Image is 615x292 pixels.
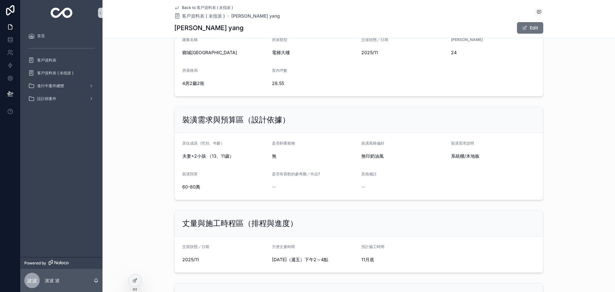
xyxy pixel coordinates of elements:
span: 設計師案件 [37,96,56,101]
span: 裝潢風格偏好 [361,141,384,146]
span: 裝潢需求說明 [451,141,474,146]
h2: 裝潢需求與預算區（設計依據） [182,115,290,125]
span: -- [361,184,365,190]
span: 28.55 [272,80,357,87]
span: 進行中案件總覽 [37,83,64,88]
span: Powered by [24,261,46,266]
span: 2025/11 [361,49,446,56]
span: 首頁 [37,33,45,38]
span: 房屋格局 [182,68,198,73]
button: Edit [517,22,543,34]
span: 無印奶油風 [361,153,446,159]
span: 是否有喜歡的參考圖／作品? [272,171,320,176]
span: 2025/11 [182,256,267,263]
span: 60-80萬 [182,184,267,190]
span: 建案名稱 [182,37,198,42]
span: 居住成員（性別、年齡） [182,141,225,146]
span: [PERSON_NAME] [451,37,483,42]
span: 4房2廳2衛 [182,80,267,87]
a: 首頁 [24,30,99,42]
span: 預計施工時間 [361,244,384,249]
span: 交屋狀態／日期 [182,244,209,249]
span: [DATE]（週五）下午2～4點 [272,256,357,263]
span: -- [272,184,276,190]
span: 裝潢預算 [182,171,198,176]
a: Powered by [20,257,102,269]
span: 無 [272,153,357,159]
div: scrollable content [20,26,102,113]
span: 客戶資料表 ( 未指派 ) [182,13,225,19]
a: [PERSON_NAME] yang [231,13,280,19]
span: 夫妻+2小孩 （13、11歲） [182,153,267,159]
span: 電梯大樓 [272,49,357,56]
a: Back to 客戶資料表 ( 未指派 ) [174,5,233,10]
img: App logo [51,8,73,18]
a: 客戶資料表 ( 未指派 ) [174,13,225,19]
a: 客戶資料表 ( 未指派 ) [24,67,99,79]
span: 11月底 [361,256,446,263]
span: 房屋類型 [272,37,287,42]
span: 客戶資料表 ( 未指派 ) [37,71,73,76]
h1: [PERSON_NAME] yang [174,23,243,32]
span: 24 [451,49,536,56]
p: 波波 波 [45,277,60,284]
span: 交屋狀態／日期 [361,37,388,42]
a: 設計師案件 [24,93,99,104]
span: 鄉城[GEOGRAPHIC_DATA] [182,49,267,56]
span: 其他備註 [361,171,377,176]
h2: 丈量與施工時程區（排程與進度） [182,218,298,229]
a: 客戶資料表 [24,54,99,66]
span: 方便丈量時間 [272,244,295,249]
span: 室內坪數 [272,68,287,73]
a: 進行中案件總覽 [24,80,99,92]
span: 是否飼養寵物 [272,141,295,146]
span: Back to 客戶資料表 ( 未指派 ) [182,5,233,10]
span: 客戶資料表 [37,58,56,63]
span: 系統櫃/木地板 [451,153,536,159]
span: 波波 [27,277,37,284]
